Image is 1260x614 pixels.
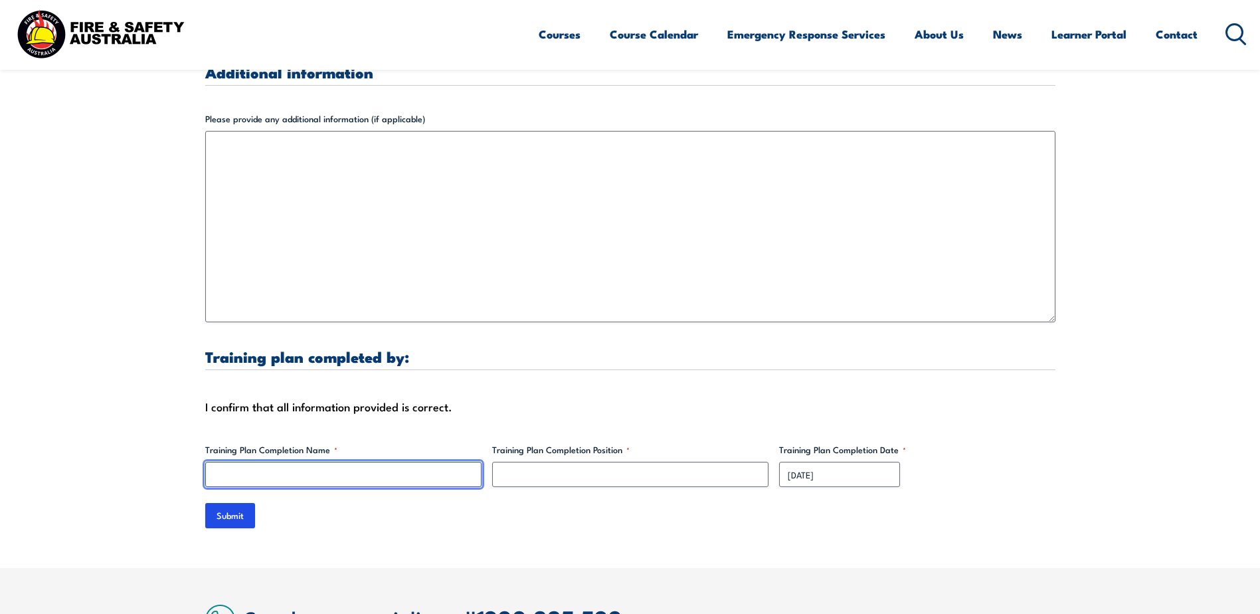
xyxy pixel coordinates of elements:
a: About Us [915,17,964,52]
label: Training Plan Completion Date [779,443,1055,457]
a: Emergency Response Services [727,17,885,52]
label: Training Plan Completion Name [205,443,482,457]
input: dd/mm/yyyy [779,462,900,487]
a: Learner Portal [1051,17,1126,52]
h3: Training plan completed by: [205,349,1055,364]
label: Training Plan Completion Position [492,443,768,457]
a: Contact [1156,17,1198,52]
h3: Additional information [205,64,1055,80]
label: Please provide any additional information (if applicable) [205,112,1055,126]
div: I confirm that all information provided is correct. [205,397,1055,417]
a: Courses [539,17,581,52]
input: Submit [205,503,255,528]
a: Course Calendar [610,17,698,52]
a: News [993,17,1022,52]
